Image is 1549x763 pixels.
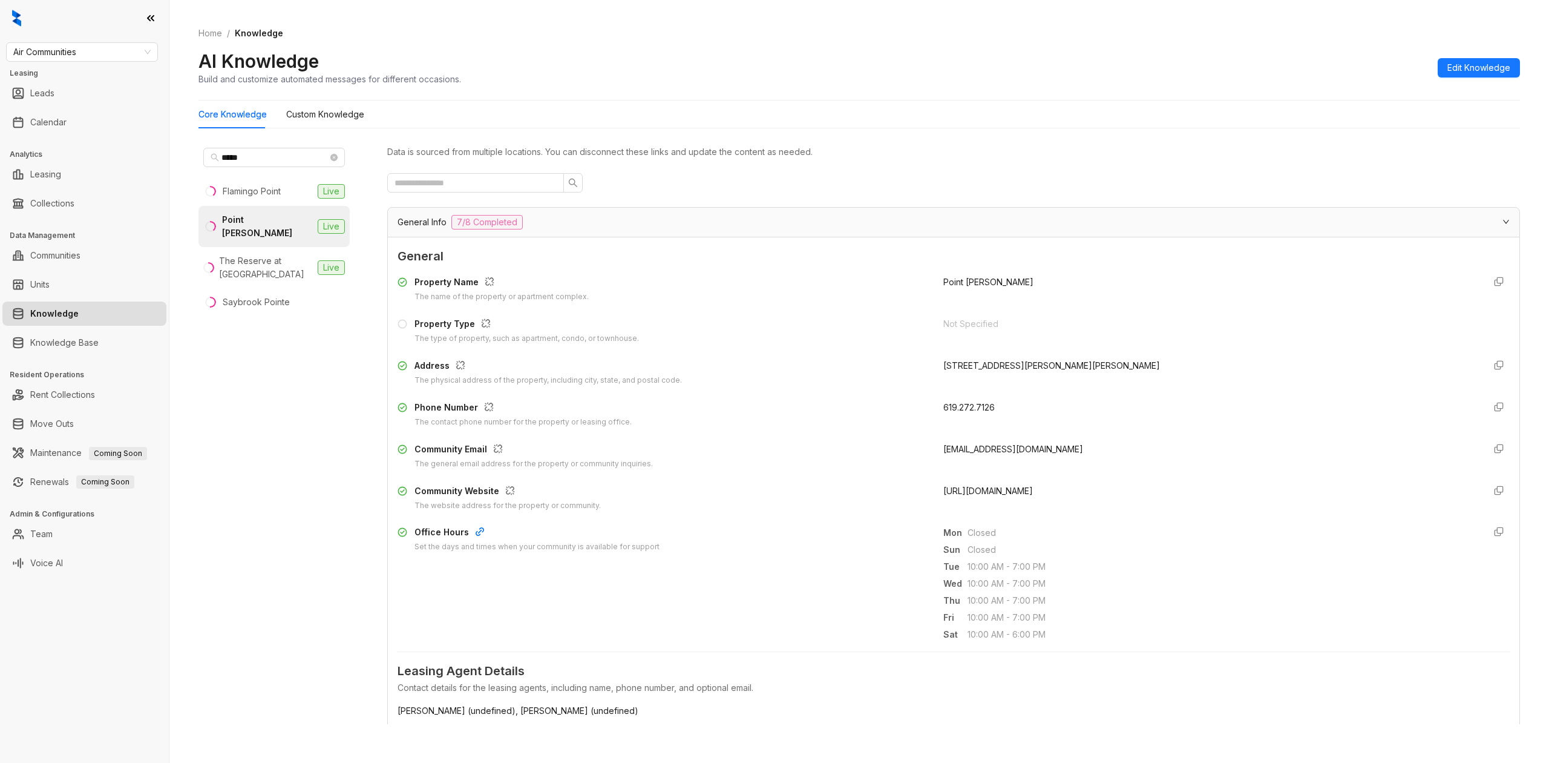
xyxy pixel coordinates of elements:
div: Contact details for the leasing agents, including name, phone number, and optional email. [398,681,1510,695]
li: Units [2,272,166,297]
a: Team [30,522,53,546]
li: Renewals [2,470,166,494]
span: Live [318,184,345,199]
a: Calendar [30,110,67,134]
li: / [227,27,230,40]
h3: Leasing [10,68,169,79]
span: 10:00 AM - 7:00 PM [968,560,1475,573]
span: Closed [968,543,1475,557]
span: General [398,247,1510,266]
a: Rent Collections [30,383,95,407]
span: Tue [943,560,968,573]
span: 619.272.7126 [943,402,995,412]
span: General Info [398,216,447,229]
a: Leasing [30,162,61,187]
span: search [211,153,219,162]
h3: Admin & Configurations [10,509,169,520]
div: Custom Knowledge [286,108,364,121]
h3: Analytics [10,149,169,160]
div: The contact phone number for the property or leasing office. [414,417,632,428]
span: Mon [943,526,968,540]
li: Knowledge Base [2,331,166,355]
span: Air Communities [13,43,151,61]
div: The website address for the property or community. [414,500,601,512]
li: Maintenance [2,441,166,465]
li: Voice AI [2,551,166,575]
div: Community Website [414,484,601,500]
span: close-circle [330,154,338,161]
div: Build and customize automated messages for different occasions. [198,73,461,85]
span: Closed [968,526,1475,540]
span: Live [318,219,345,234]
h3: Data Management [10,230,169,241]
div: The physical address of the property, including city, state, and postal code. [414,375,682,386]
h2: AI Knowledge [198,50,319,73]
span: Sat [943,628,968,641]
li: Move Outs [2,412,166,436]
div: Community Email [414,443,653,458]
span: Leasing Agent Details [398,662,1510,681]
div: The general email address for the property or community inquiries. [414,458,653,470]
div: The Reserve at [GEOGRAPHIC_DATA] [219,254,313,281]
div: Address [414,359,682,375]
img: logo [12,10,21,27]
div: The name of the property or apartment complex. [414,291,589,303]
span: Sun [943,543,968,557]
span: 10:00 AM - 7:00 PM [968,577,1475,590]
li: Collections [2,191,166,216]
li: Team [2,522,166,546]
li: Communities [2,243,166,268]
div: Saybrook Pointe [223,296,290,309]
a: Leads [30,81,54,105]
div: The type of property, such as apartment, condo, or townhouse. [414,333,639,345]
span: [EMAIL_ADDRESS][DOMAIN_NAME] [943,444,1083,454]
span: Coming Soon [89,447,147,460]
a: Home [196,27,224,40]
span: 10:00 AM - 7:00 PM [968,611,1475,624]
div: Core Knowledge [198,108,267,121]
span: [URL][DOMAIN_NAME] [943,486,1033,496]
a: Units [30,272,50,297]
span: Point [PERSON_NAME] [943,277,1033,287]
div: Flamingo Point [223,185,281,198]
li: Calendar [2,110,166,134]
a: RenewalsComing Soon [30,470,134,494]
a: Knowledge [30,302,79,326]
li: Knowledge [2,302,166,326]
a: Move Outs [30,412,74,436]
span: 7/8 Completed [451,215,523,230]
div: Phone Number [414,401,632,417]
a: Knowledge Base [30,331,99,355]
div: Point [PERSON_NAME] [222,213,313,240]
span: [PERSON_NAME] (undefined), [PERSON_NAME] (undefined) [398,704,1510,718]
div: Data is sourced from multiple locations. You can disconnect these links and update the content as... [387,145,1520,159]
li: Rent Collections [2,383,166,407]
span: search [568,178,578,188]
div: Office Hours [414,526,660,541]
div: General Info7/8 Completed [388,208,1519,237]
span: expanded [1502,218,1510,225]
span: Wed [943,577,968,590]
span: Edit Knowledge [1447,61,1510,74]
h3: Resident Operations [10,369,169,380]
button: Edit Knowledge [1438,58,1520,78]
div: Not Specified [943,317,1475,331]
span: Fri [943,611,968,624]
span: Knowledge [235,28,283,38]
a: Communities [30,243,80,268]
div: Property Name [414,276,589,291]
div: Property Type [414,317,639,333]
div: [STREET_ADDRESS][PERSON_NAME][PERSON_NAME] [943,359,1475,372]
a: Voice AI [30,551,63,575]
span: Live [318,260,345,275]
li: Leasing [2,162,166,187]
li: Leads [2,81,166,105]
span: 10:00 AM - 7:00 PM [968,594,1475,607]
a: Collections [30,191,74,216]
span: Thu [943,594,968,607]
span: Coming Soon [76,475,134,489]
div: Set the days and times when your community is available for support [414,541,660,553]
span: 10:00 AM - 6:00 PM [968,628,1475,641]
